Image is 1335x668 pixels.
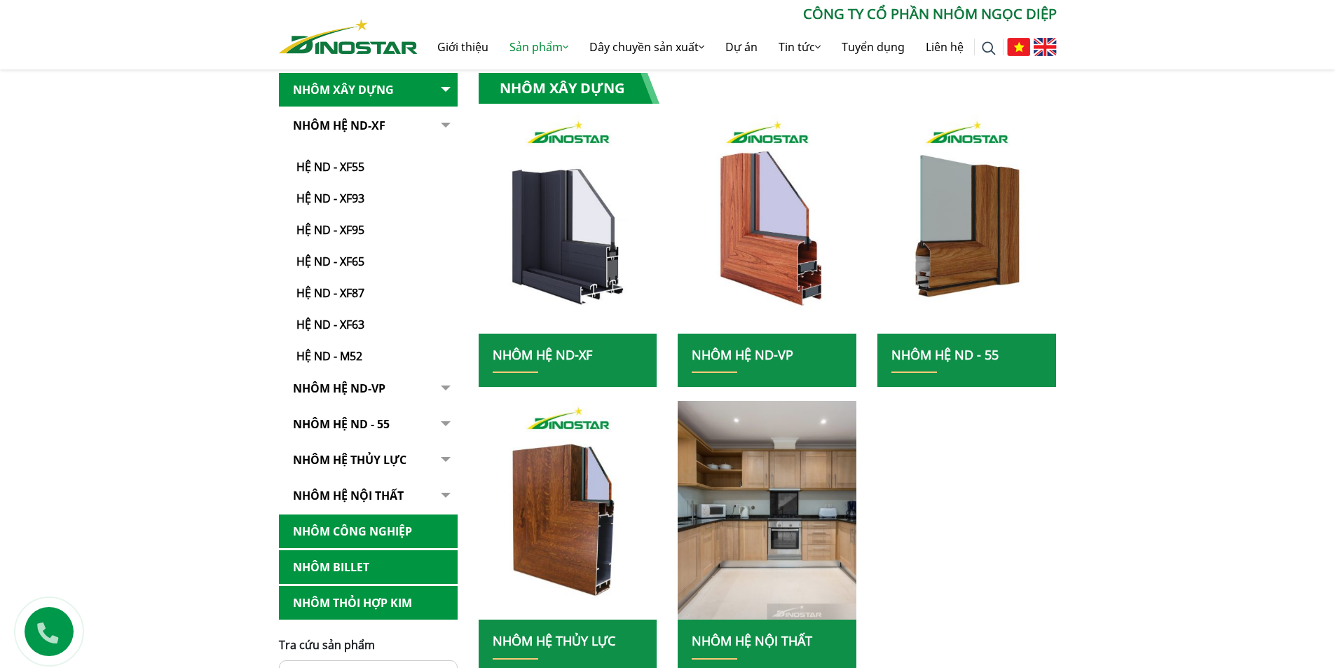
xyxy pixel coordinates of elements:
[493,632,615,649] a: Nhôm hệ thủy lực
[279,109,458,143] a: Nhôm Hệ ND-XF
[479,401,657,620] a: nhom xay dung
[286,302,458,334] a: Hệ ND - XF63
[279,550,458,585] a: Nhôm Billet
[877,115,1056,334] img: nhom xay dung
[286,271,458,302] a: Hệ ND - XF87
[982,41,996,55] img: search
[279,73,458,107] a: Nhôm Xây dựng
[692,632,812,649] a: Nhôm hệ nội thất
[579,25,715,69] a: Dây chuyền sản xuất
[1007,38,1030,56] img: Tiếng Việt
[478,115,657,334] img: nhom xay dung
[479,73,659,104] h1: Nhôm Xây dựng
[279,443,458,477] a: Nhôm hệ thủy lực
[286,239,458,271] a: Hệ ND - XF65
[493,346,592,363] a: Nhôm Hệ ND-XF
[418,4,1057,25] p: CÔNG TY CỔ PHẦN NHÔM NGỌC DIỆP
[1034,38,1057,56] img: English
[279,586,458,620] a: Nhôm Thỏi hợp kim
[286,207,458,239] a: Hệ ND - XF95
[286,176,458,207] a: Hệ ND - XF93
[768,25,831,69] a: Tin tức
[678,401,856,620] img: nhom xay dung
[831,25,915,69] a: Tuyển dụng
[279,372,458,406] a: Nhôm Hệ ND-VP
[678,115,856,334] img: nhom xay dung
[279,19,418,54] img: Nhôm Dinostar
[891,346,999,363] a: NHÔM HỆ ND - 55
[427,25,499,69] a: Giới thiệu
[286,144,458,176] a: Hệ ND - XF55
[915,25,974,69] a: Liên hệ
[715,25,768,69] a: Dự án
[478,401,657,620] img: nhom xay dung
[279,637,375,653] span: Tra cứu sản phẩm
[279,479,458,513] a: Nhôm hệ nội thất
[479,115,657,334] a: nhom xay dung
[499,25,579,69] a: Sản phẩm
[279,514,458,549] a: Nhôm Công nghiệp
[279,407,458,442] a: NHÔM HỆ ND - 55
[692,346,793,363] a: Nhôm Hệ ND-VP
[286,334,458,364] a: Hệ ND - M52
